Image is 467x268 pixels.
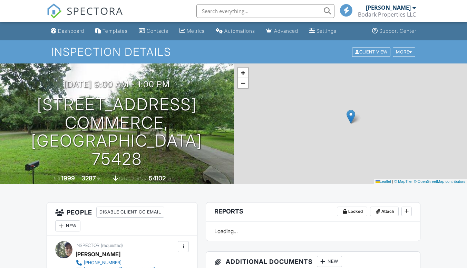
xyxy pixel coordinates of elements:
div: New [55,220,80,231]
a: Contacts [136,25,171,38]
div: [PERSON_NAME] [76,249,120,259]
a: © MapTiler [394,179,413,183]
span: Inspector [76,243,99,248]
div: [PERSON_NAME] [366,4,411,11]
div: Bodark Properties LLC [358,11,416,18]
span: + [241,68,245,77]
a: Dashboard [48,25,87,38]
div: Contacts [147,28,168,34]
div: New [317,256,342,267]
span: Lot Size [133,176,148,181]
div: Disable Client CC Email [96,207,164,218]
div: Client View [352,47,390,57]
a: Support Center [369,25,419,38]
span: Built [52,176,60,181]
h3: People [47,202,197,236]
div: Support Center [379,28,416,34]
a: Zoom out [238,78,248,88]
a: Templates [93,25,130,38]
a: © OpenStreetMap contributors [414,179,465,183]
a: Metrics [177,25,207,38]
div: Metrics [187,28,205,34]
a: Client View [351,49,392,54]
span: slab [119,176,127,181]
div: Automations [224,28,255,34]
h3: [DATE] 9:00 am - 1:00 pm [64,80,170,89]
div: Dashboard [58,28,84,34]
span: sq. ft. [97,176,107,181]
a: Zoom in [238,68,248,78]
div: Settings [317,28,337,34]
a: Automations (Basic) [213,25,258,38]
a: Leaflet [376,179,391,183]
span: − [241,79,245,87]
div: More [393,47,415,57]
span: SPECTORA [67,3,123,18]
h1: [STREET_ADDRESS] Commerce, [GEOGRAPHIC_DATA] 75428 [11,96,223,168]
div: 54102 [149,175,166,182]
span: sq.ft. [167,176,175,181]
div: [PHONE_NUMBER] [84,260,121,266]
a: Advanced [263,25,301,38]
div: 1999 [61,175,75,182]
a: [PHONE_NUMBER] [76,259,155,266]
a: Settings [307,25,339,38]
h1: Inspection Details [51,46,416,58]
img: The Best Home Inspection Software - Spectora [47,3,62,19]
img: Marker [347,110,355,124]
div: 3287 [81,175,96,182]
a: SPECTORA [47,9,123,24]
input: Search everything... [196,4,334,18]
span: (requested) [101,243,123,248]
div: Templates [103,28,128,34]
span: | [392,179,393,183]
div: Advanced [274,28,298,34]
